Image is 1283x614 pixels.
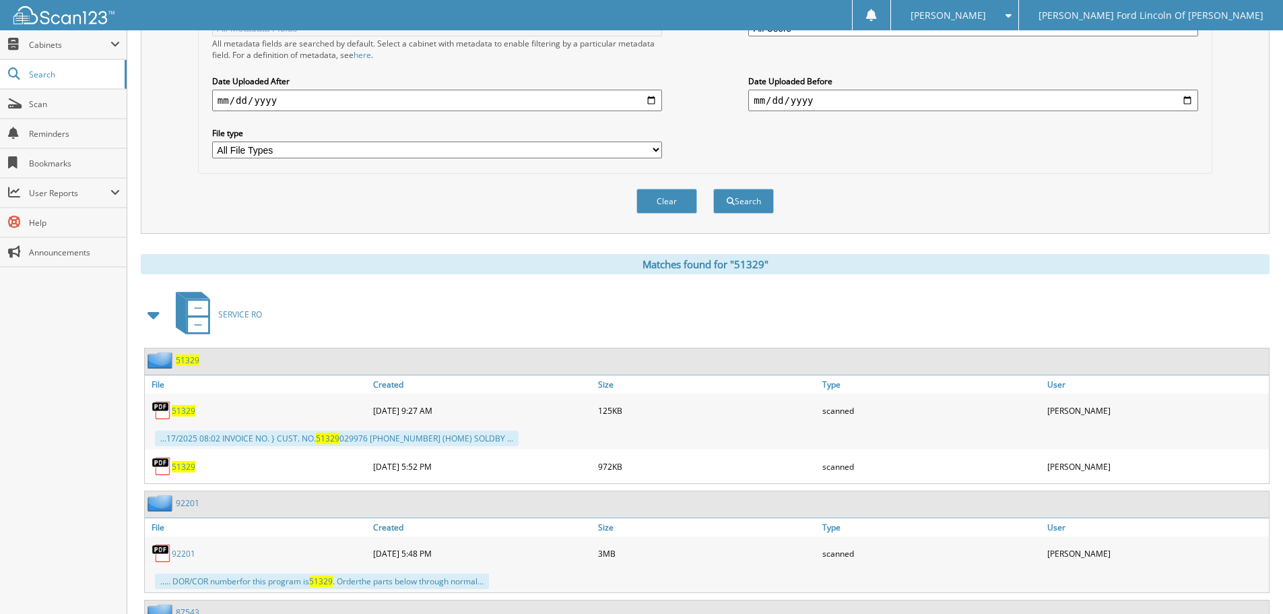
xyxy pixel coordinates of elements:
[212,90,662,111] input: start
[145,375,370,394] a: File
[141,254,1270,274] div: Matches found for "51329"
[748,90,1198,111] input: end
[316,433,339,444] span: 51329
[1044,518,1269,536] a: User
[172,461,195,472] a: 51329
[212,38,662,61] div: All metadata fields are searched by default. Select a cabinet with metadata to enable filtering b...
[819,397,1044,424] div: scanned
[1216,549,1283,614] iframe: Chat Widget
[370,375,595,394] a: Created
[1044,397,1269,424] div: [PERSON_NAME]
[309,576,333,587] span: 51329
[595,453,820,480] div: 972KB
[354,49,371,61] a: here
[29,69,118,80] span: Search
[155,431,519,446] div: ...17/2025 08:02 INVOICE NO. } CUST. NO. 029976 [PHONE_NUMBER] (HOME) SOLDBY ...
[218,309,262,320] span: SERVICE RO
[636,189,697,214] button: Clear
[152,456,172,477] img: PDF.png
[147,352,176,369] img: folder2.png
[29,158,120,169] span: Bookmarks
[29,39,110,51] span: Cabinets
[819,375,1044,394] a: Type
[713,189,774,214] button: Search
[172,405,195,417] a: 51329
[172,548,195,559] a: 92201
[370,453,595,480] div: [DATE] 5:52 PM
[152,400,172,421] img: PDF.png
[595,397,820,424] div: 125KB
[29,187,110,199] span: User Reports
[145,518,370,536] a: File
[147,495,176,512] img: folder2.png
[1039,11,1263,20] span: [PERSON_NAME] Ford Lincoln Of [PERSON_NAME]
[212,127,662,139] label: File type
[168,288,262,341] a: SERVICE RO
[911,11,986,20] span: [PERSON_NAME]
[176,355,199,366] a: 51329
[370,397,595,424] div: [DATE] 9:27 AM
[819,540,1044,567] div: scanned
[595,375,820,394] a: Size
[29,98,120,110] span: Scan
[595,540,820,567] div: 3MB
[1044,540,1269,567] div: [PERSON_NAME]
[212,75,662,87] label: Date Uploaded After
[819,518,1044,536] a: Type
[29,128,120,140] span: Reminders
[155,574,489,589] div: ..... DOR/COR numberfor this program is . Orderthe parts below through normal...
[152,543,172,563] img: PDF.png
[1044,453,1269,480] div: [PERSON_NAME]
[29,217,120,228] span: Help
[595,518,820,536] a: Size
[1044,375,1269,394] a: User
[176,497,199,509] a: 92201
[370,540,595,567] div: [DATE] 5:48 PM
[748,75,1198,87] label: Date Uploaded Before
[29,247,120,258] span: Announcements
[819,453,1044,480] div: scanned
[13,6,114,24] img: scan123-logo-white.svg
[370,518,595,536] a: Created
